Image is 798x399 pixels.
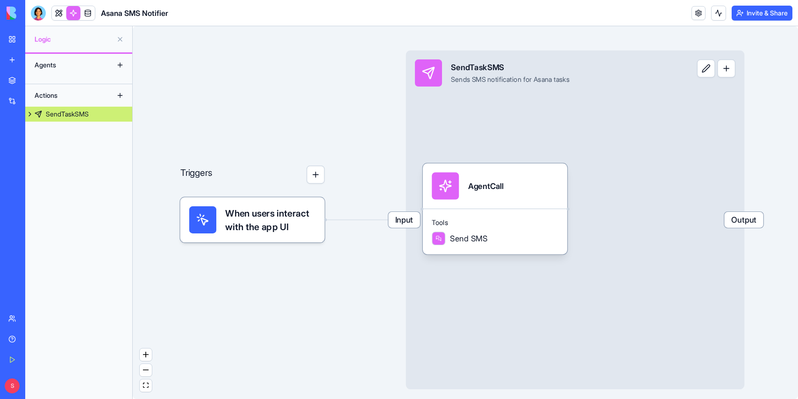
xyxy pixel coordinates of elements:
button: fit view [140,379,152,392]
button: Invite & Share [732,6,792,21]
span: Input [388,212,420,228]
button: zoom out [140,364,152,377]
div: AgentCallToolsSend SMS [423,163,567,254]
span: When users interact with the app UI [225,206,315,233]
div: Actions [30,88,105,103]
span: Tools [432,218,558,227]
div: AgentCall [468,180,504,191]
div: Agents [30,58,105,73]
div: SendTaskSMS [46,109,89,119]
div: Sends SMS notification for Asana tasks [451,75,570,84]
span: Logic [35,35,113,44]
span: Output [724,212,763,228]
button: zoom in [140,348,152,361]
img: logo [7,7,64,20]
span: Send SMS [450,233,488,244]
span: Asana SMS Notifier [101,7,168,19]
div: SendTaskSMS [451,62,570,73]
p: Triggers [180,166,213,184]
div: When users interact with the app UI [180,197,325,243]
a: SendTaskSMS [25,107,132,122]
div: Triggers [180,130,325,243]
div: InputSendTaskSMSSends SMS notification for Asana tasksOutput [406,51,745,390]
span: S [5,378,20,393]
